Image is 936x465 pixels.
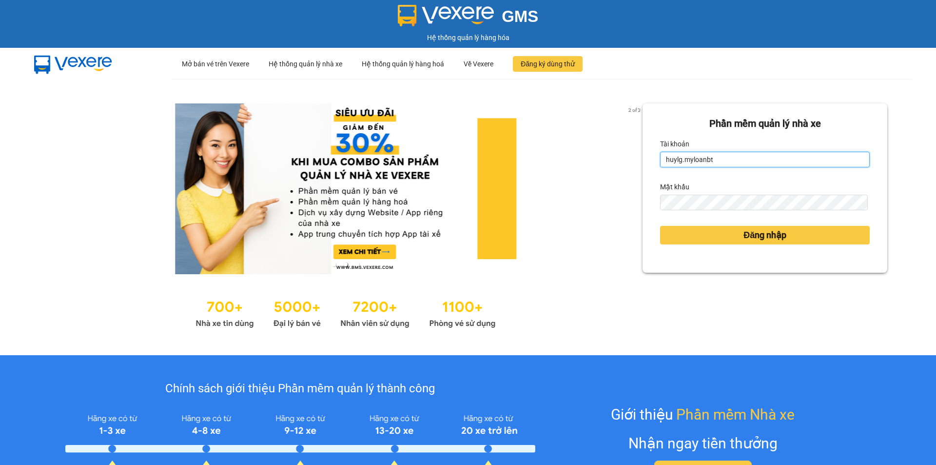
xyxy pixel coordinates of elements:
[49,103,62,274] button: previous slide / item
[513,56,583,72] button: Đăng ký dùng thử
[464,48,493,80] div: Về Vexere
[629,103,643,274] button: next slide / item
[398,5,494,26] img: logo 2
[398,15,539,22] a: GMS
[743,228,786,242] span: Đăng nhập
[362,48,444,80] div: Hệ thống quản lý hàng hoá
[676,403,795,426] span: Phần mềm Nhà xe
[65,380,535,398] div: Chính sách giới thiệu Phần mềm quản lý thành công
[332,263,336,266] li: slide item 1
[521,59,575,69] span: Đăng ký dùng thử
[182,48,249,80] div: Mở bán vé trên Vexere
[195,294,496,331] img: Statistics.png
[660,195,867,210] input: Mật khẩu
[660,226,870,244] button: Đăng nhập
[628,432,778,455] div: Nhận ngay tiền thưởng
[611,403,795,426] div: Giới thiệu
[660,136,689,152] label: Tài khoản
[660,152,870,167] input: Tài khoản
[344,263,348,266] li: slide item 2
[660,179,689,195] label: Mật khẩu
[269,48,342,80] div: Hệ thống quản lý nhà xe
[2,32,934,43] div: Hệ thống quản lý hàng hóa
[355,263,359,266] li: slide item 3
[660,116,870,131] div: Phần mềm quản lý nhà xe
[625,103,643,116] p: 2 of 3
[502,7,538,25] span: GMS
[24,48,122,80] img: mbUUG5Q.png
